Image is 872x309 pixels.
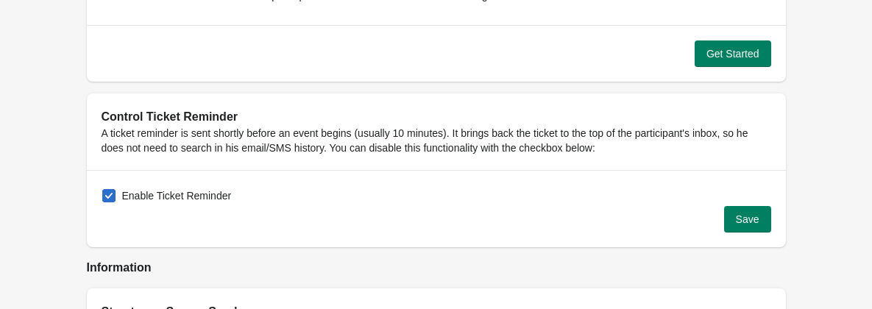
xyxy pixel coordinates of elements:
h2: Control Ticket Reminder [102,108,771,126]
span: Get Started [706,48,759,60]
span: Save [736,213,759,225]
button: Get Started [695,40,771,67]
span: Enable Ticket Reminder [122,188,232,203]
p: A ticket reminder is sent shortly before an event begins (usually 10 minutes). It brings back the... [102,126,771,155]
button: Save [724,206,771,232]
h2: Information [87,259,786,277]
